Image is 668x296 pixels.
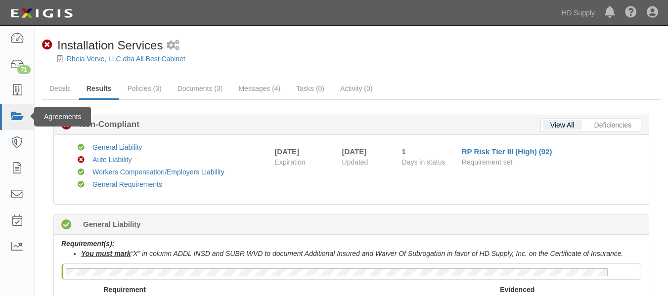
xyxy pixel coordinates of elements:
[92,143,142,151] a: General Liability
[120,79,169,98] a: Policies (3)
[587,120,639,130] a: Deficiencies
[34,107,91,127] div: Agreements
[7,4,76,22] img: logo-5460c22ac91f19d4615b14bd174203de0afe785f0fc80cf4dbbc73dc1793850b.png
[231,79,288,98] a: Messages (4)
[92,180,162,188] a: General Requirements
[167,41,179,51] i: 2 scheduled workflows
[79,79,119,100] a: Results
[170,79,230,98] a: Documents (3)
[402,146,454,157] div: Since 09/22/2025
[81,250,131,257] u: You must mark
[92,156,132,164] a: Auto Liability
[103,286,146,294] strong: Requirement
[42,37,163,54] div: Installation Services
[72,119,139,130] b: Non-Compliant
[543,120,582,130] a: View All
[57,39,163,52] span: Installation Services
[342,158,368,166] span: Updated
[78,144,85,151] i: Compliant
[500,286,534,294] strong: Evidenced
[289,79,332,98] a: Tasks (0)
[625,7,637,19] i: Help Center - Complianz
[78,157,85,164] i: Non-Compliant
[557,3,600,23] a: HD Supply
[92,168,224,176] a: Workers Compensation/Employers Liability
[342,146,387,157] div: [DATE]
[81,250,623,257] i: “X” in column ADDL INSD and SUBR WVD to document Additional Insured and Waiver Of Subrogation in ...
[61,120,72,130] i: Non-Compliant
[402,158,445,166] span: Days in status
[61,240,114,248] b: Requirement(s):
[61,220,72,230] i: Compliant 1 day (since 09/22/2025)
[462,158,513,166] span: Requirement set
[274,157,334,167] span: Expiration
[83,219,141,229] b: General Liability
[78,169,85,176] i: Compliant
[274,146,299,157] div: [DATE]
[333,79,380,98] a: Activity (0)
[42,79,78,98] a: Details
[78,181,85,188] i: Compliant
[67,55,185,63] a: Rheia Verve, LLC dba All Best Cabinet
[42,40,52,50] i: Non-Compliant
[462,147,552,156] a: RP Risk Tier III (High) (92)
[17,65,31,74] div: 71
